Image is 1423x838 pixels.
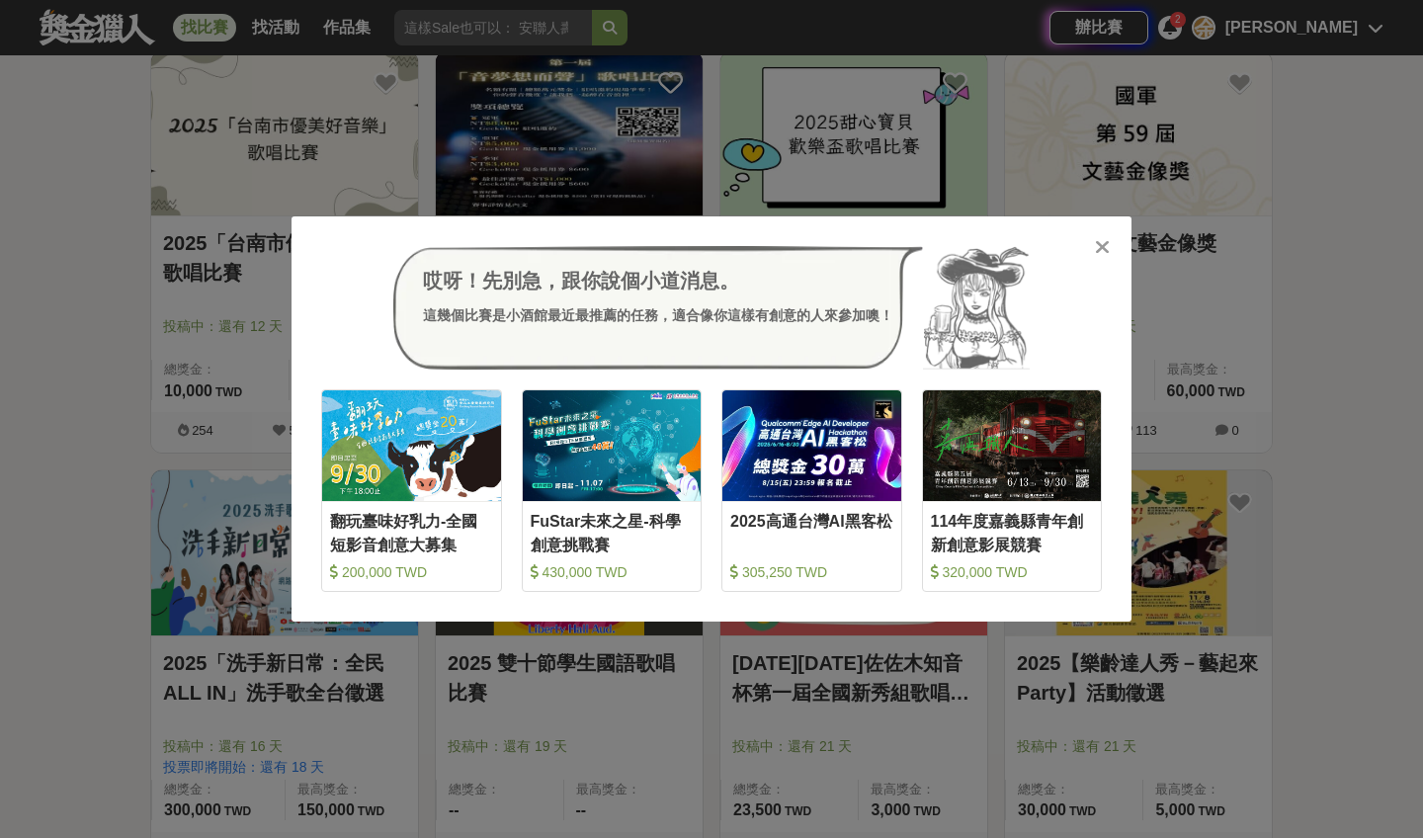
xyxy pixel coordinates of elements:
[423,305,893,326] div: 這幾個比賽是小酒館最近最推薦的任務，適合像你這樣有創意的人來參加噢！
[523,390,702,500] img: Cover Image
[722,390,901,500] img: Cover Image
[931,562,1094,582] div: 320,000 TWD
[931,510,1094,554] div: 114年度嘉義縣青年創新創意影展競賽
[322,390,501,500] img: Cover Image
[522,389,703,592] a: Cover ImageFuStar未來之星-科學創意挑戰賽 430,000 TWD
[330,510,493,554] div: 翻玩臺味好乳力-全國短影音創意大募集
[730,510,893,554] div: 2025高通台灣AI黑客松
[531,510,694,554] div: FuStar未來之星-科學創意挑戰賽
[330,562,493,582] div: 200,000 TWD
[923,390,1102,500] img: Cover Image
[321,389,502,592] a: Cover Image翻玩臺味好乳力-全國短影音創意大募集 200,000 TWD
[721,389,902,592] a: Cover Image2025高通台灣AI黑客松 305,250 TWD
[923,246,1030,371] img: Avatar
[922,389,1103,592] a: Cover Image114年度嘉義縣青年創新創意影展競賽 320,000 TWD
[423,266,893,295] div: 哎呀！先別急，跟你說個小道消息。
[531,562,694,582] div: 430,000 TWD
[730,562,893,582] div: 305,250 TWD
